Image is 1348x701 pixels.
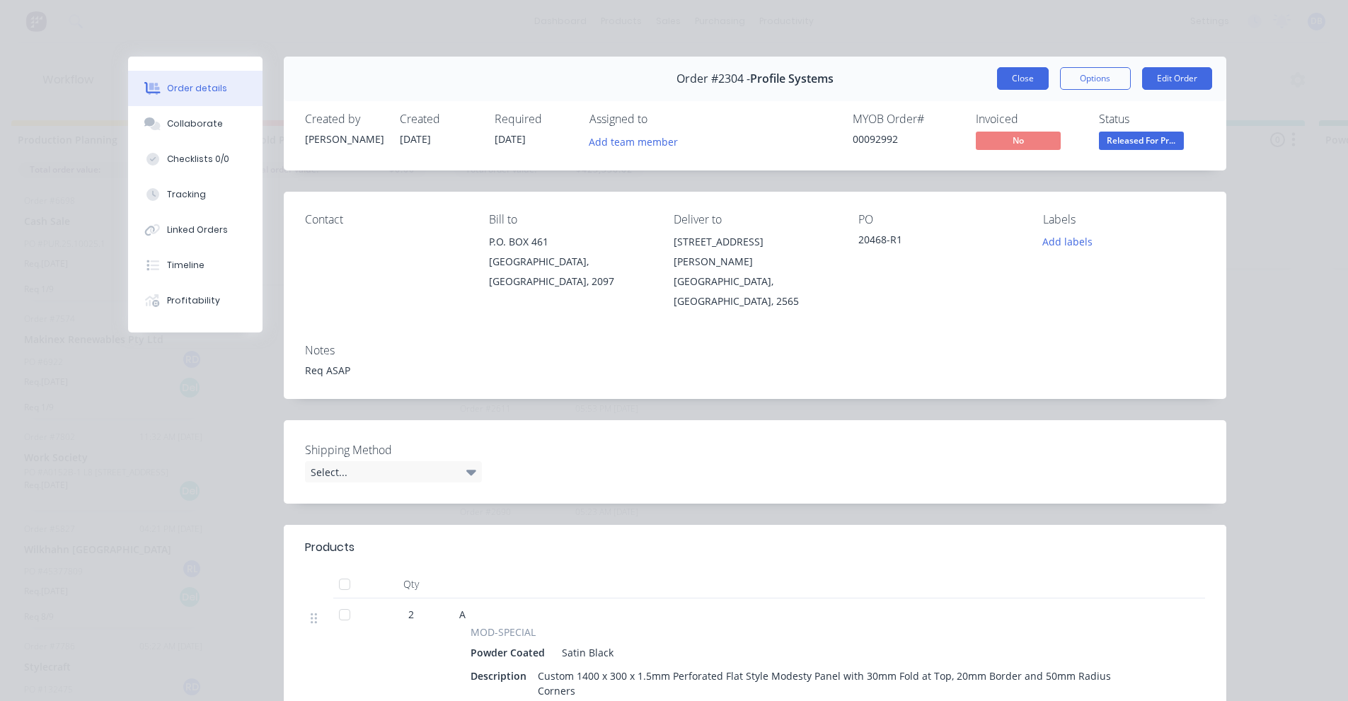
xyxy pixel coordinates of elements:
[305,363,1205,378] div: Req ASAP
[128,71,263,106] button: Order details
[128,106,263,141] button: Collaborate
[853,132,959,146] div: 00092992
[495,132,526,146] span: [DATE]
[400,132,431,146] span: [DATE]
[1099,132,1184,149] span: Released For Pr...
[167,82,227,95] div: Order details
[128,283,263,318] button: Profitability
[459,608,466,621] span: A
[589,132,686,151] button: Add team member
[128,248,263,283] button: Timeline
[167,153,229,166] div: Checklists 0/0
[167,294,220,307] div: Profitability
[495,112,572,126] div: Required
[676,72,750,86] span: Order #2304 -
[305,461,482,482] div: Select...
[128,212,263,248] button: Linked Orders
[858,213,1020,226] div: PO
[167,224,228,236] div: Linked Orders
[1043,213,1205,226] div: Labels
[305,132,383,146] div: [PERSON_NAME]
[997,67,1049,90] button: Close
[674,272,836,311] div: [GEOGRAPHIC_DATA], [GEOGRAPHIC_DATA], 2565
[1099,112,1205,126] div: Status
[1099,132,1184,153] button: Released For Pr...
[589,112,731,126] div: Assigned to
[400,112,478,126] div: Created
[976,132,1061,149] span: No
[128,141,263,177] button: Checklists 0/0
[489,232,651,291] div: P.O. BOX 461[GEOGRAPHIC_DATA], [GEOGRAPHIC_DATA], 2097
[674,232,836,272] div: [STREET_ADDRESS][PERSON_NAME]
[489,232,651,252] div: P.O. BOX 461
[674,213,836,226] div: Deliver to
[305,441,482,458] label: Shipping Method
[674,232,836,311] div: [STREET_ADDRESS][PERSON_NAME][GEOGRAPHIC_DATA], [GEOGRAPHIC_DATA], 2565
[1035,232,1100,251] button: Add labels
[471,625,536,639] span: MOD-SPECIAL
[305,344,1205,357] div: Notes
[305,539,355,556] div: Products
[128,177,263,212] button: Tracking
[976,112,1082,126] div: Invoiced
[471,642,551,663] div: Powder Coated
[167,259,204,272] div: Timeline
[532,666,1144,701] div: Custom 1400 x 300 x 1.5mm Perforated Flat Style Modesty Panel with 30mm Fold at Top, 20mm Border ...
[750,72,834,86] span: Profile Systems
[489,213,651,226] div: Bill to
[858,232,1020,252] div: 20468-R1
[556,642,613,663] div: Satin Black
[167,188,206,201] div: Tracking
[305,213,467,226] div: Contact
[581,132,685,151] button: Add team member
[471,666,532,686] div: Description
[853,112,959,126] div: MYOB Order #
[1060,67,1131,90] button: Options
[489,252,651,291] div: [GEOGRAPHIC_DATA], [GEOGRAPHIC_DATA], 2097
[1142,67,1212,90] button: Edit Order
[305,112,383,126] div: Created by
[167,117,223,130] div: Collaborate
[369,570,454,598] div: Qty
[408,607,414,622] span: 2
